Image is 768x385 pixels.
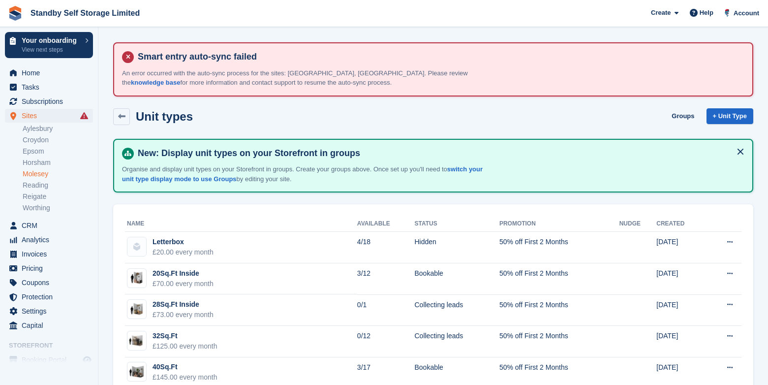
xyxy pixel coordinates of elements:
td: Hidden [415,232,499,263]
a: menu [5,261,93,275]
span: Settings [22,304,81,318]
div: £145.00 every month [153,372,217,383]
a: Standby Self Storage Limited [27,5,144,21]
span: Booking Portal [22,353,81,367]
span: Invoices [22,247,81,261]
a: Worthing [23,203,93,213]
span: Analytics [22,233,81,247]
a: Reigate [23,192,93,201]
span: CRM [22,219,81,232]
td: 50% off First 2 Months [499,326,619,357]
a: menu [5,304,93,318]
a: Aylesbury [23,124,93,133]
div: 40Sq.Ft [153,362,217,372]
a: switch your unit type display mode to use Groups [122,165,483,183]
td: 50% off First 2 Months [499,263,619,295]
a: Croydon [23,135,93,145]
span: Subscriptions [22,95,81,108]
a: menu [5,319,93,332]
a: Groups [668,108,698,125]
h2: Unit types [136,110,193,123]
td: 0/12 [357,326,415,357]
td: 50% off First 2 Months [499,232,619,263]
th: Promotion [499,216,619,232]
a: menu [5,353,93,367]
span: Pricing [22,261,81,275]
h4: New: Display unit types on your Storefront in groups [134,148,744,159]
a: menu [5,80,93,94]
img: 40-sqft-unit.jpg [127,365,146,379]
a: Horsham [23,158,93,167]
span: Home [22,66,81,80]
th: Available [357,216,415,232]
p: An error occurred with the auto-sync process for the sites: [GEOGRAPHIC_DATA], [GEOGRAPHIC_DATA].... [122,68,491,88]
h4: Smart entry auto-sync failed [134,51,744,63]
td: 4/18 [357,232,415,263]
td: [DATE] [656,232,706,263]
img: 20-sqft-unit.jpg [127,271,146,285]
th: Nudge [619,216,657,232]
a: menu [5,276,93,289]
th: Created [656,216,706,232]
a: menu [5,95,93,108]
span: Storefront [9,341,98,351]
a: Your onboarding View next steps [5,32,93,58]
span: Create [651,8,671,18]
img: blank-unit-type-icon-ffbac7b88ba66c5e286b0e438baccc4b9c83835d4c34f86887a83fc20ec27e7b.svg [127,237,146,256]
p: Organise and display unit types on your Storefront in groups. Create your groups above. Once set ... [122,164,491,184]
td: 0/1 [357,294,415,326]
span: Account [734,8,759,18]
div: 20Sq.Ft Inside [153,268,214,279]
a: menu [5,233,93,247]
div: £125.00 every month [153,341,217,352]
span: Coupons [22,276,81,289]
a: Epsom [23,147,93,156]
a: menu [5,66,93,80]
div: £73.00 every month [153,310,214,320]
div: £20.00 every month [153,247,214,257]
td: Bookable [415,263,499,295]
td: [DATE] [656,263,706,295]
a: Preview store [81,354,93,366]
a: Reading [23,181,93,190]
a: Molesey [23,169,93,179]
span: Tasks [22,80,81,94]
td: [DATE] [656,294,706,326]
td: 3/12 [357,263,415,295]
p: Your onboarding [22,37,80,44]
a: menu [5,247,93,261]
span: Sites [22,109,81,123]
img: 32-sqft-unit.jpg [127,334,146,348]
img: 25-sqft-unit.jpg [127,302,146,317]
img: Glenn Fisher [722,8,732,18]
a: menu [5,219,93,232]
a: menu [5,290,93,304]
td: 50% off First 2 Months [499,294,619,326]
div: 28Sq.Ft Inside [153,299,214,310]
div: 32Sq.Ft [153,331,217,341]
div: Letterbox [153,237,214,247]
a: menu [5,109,93,123]
div: £70.00 every month [153,279,214,289]
th: Status [415,216,499,232]
th: Name [125,216,357,232]
p: View next steps [22,45,80,54]
a: knowledge base [131,79,180,86]
span: Protection [22,290,81,304]
img: stora-icon-8386f47178a22dfd0bd8f6a31ec36ba5ce8667c1dd55bd0f319d3a0aa187defe.svg [8,6,23,21]
td: Collecting leads [415,326,499,357]
td: [DATE] [656,326,706,357]
span: Help [700,8,713,18]
td: Collecting leads [415,294,499,326]
span: Capital [22,319,81,332]
i: Smart entry sync failures have occurred [80,112,88,120]
a: + Unit Type [707,108,753,125]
